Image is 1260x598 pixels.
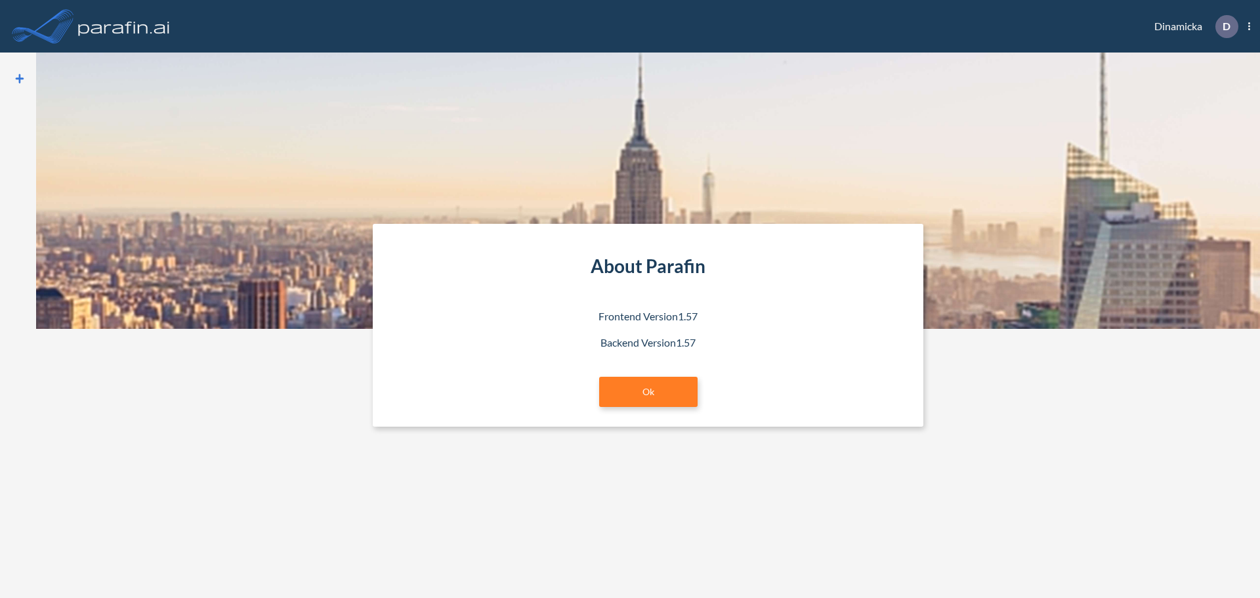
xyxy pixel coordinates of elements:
p: Backend Version 1.57 [591,335,705,351]
div: Dinamicka [1135,15,1250,38]
p: D [1223,20,1230,32]
h4: About Parafin [591,255,705,278]
a: Ok [599,377,698,407]
img: logo [75,13,173,39]
p: Frontend Version 1.57 [591,309,705,324]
